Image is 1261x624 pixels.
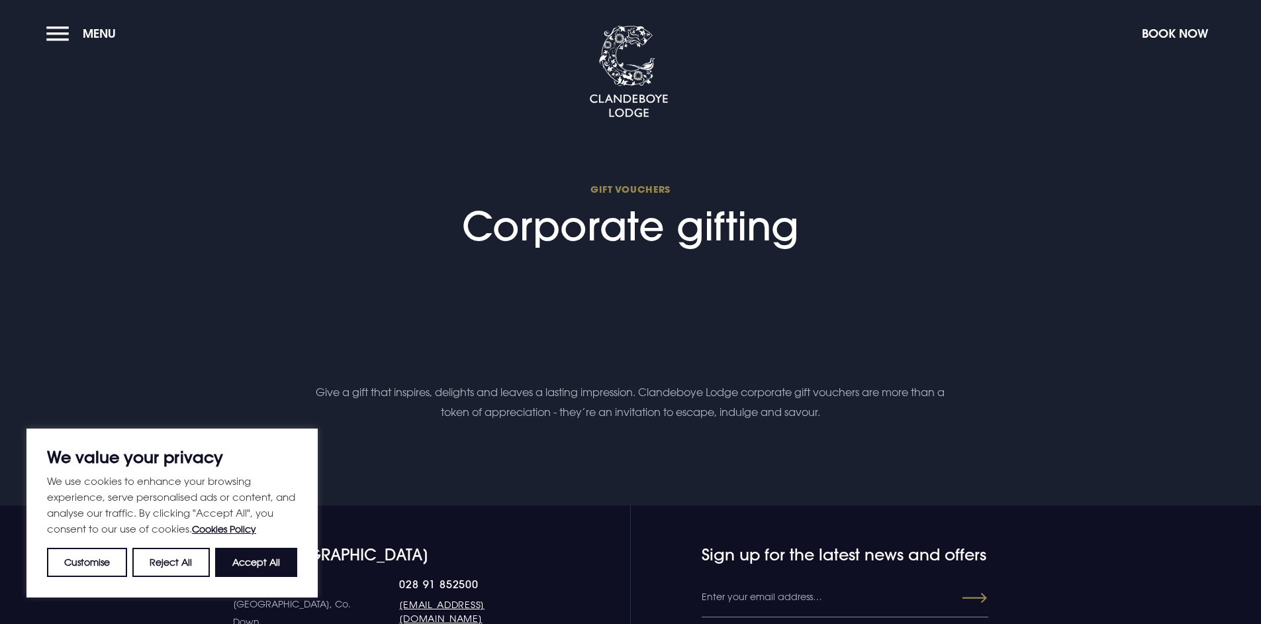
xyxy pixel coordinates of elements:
img: Clandeboye Lodge [589,26,669,119]
a: 028 91 852500 [399,578,544,591]
span: Menu [83,26,116,41]
span: GIFT VOUCHERS [462,183,799,195]
a: Cookies Policy [192,523,256,535]
button: Submit [939,586,987,610]
input: Enter your email address… [702,578,988,617]
h1: Corporate gifting [462,183,799,250]
button: Accept All [215,548,297,577]
h4: Visit [GEOGRAPHIC_DATA] [233,545,545,564]
button: Menu [46,19,122,48]
button: Reject All [132,548,209,577]
p: We use cookies to enhance your browsing experience, serve personalised ads or content, and analys... [47,473,297,537]
div: We value your privacy [26,429,318,598]
p: We value your privacy [47,449,297,465]
button: Book Now [1135,19,1215,48]
p: Give a gift that inspires, delights and leaves a lasting impression. Clandeboye Lodge corporate g... [315,382,945,423]
button: Customise [47,548,127,577]
h4: Sign up for the latest news and offers [702,545,937,564]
